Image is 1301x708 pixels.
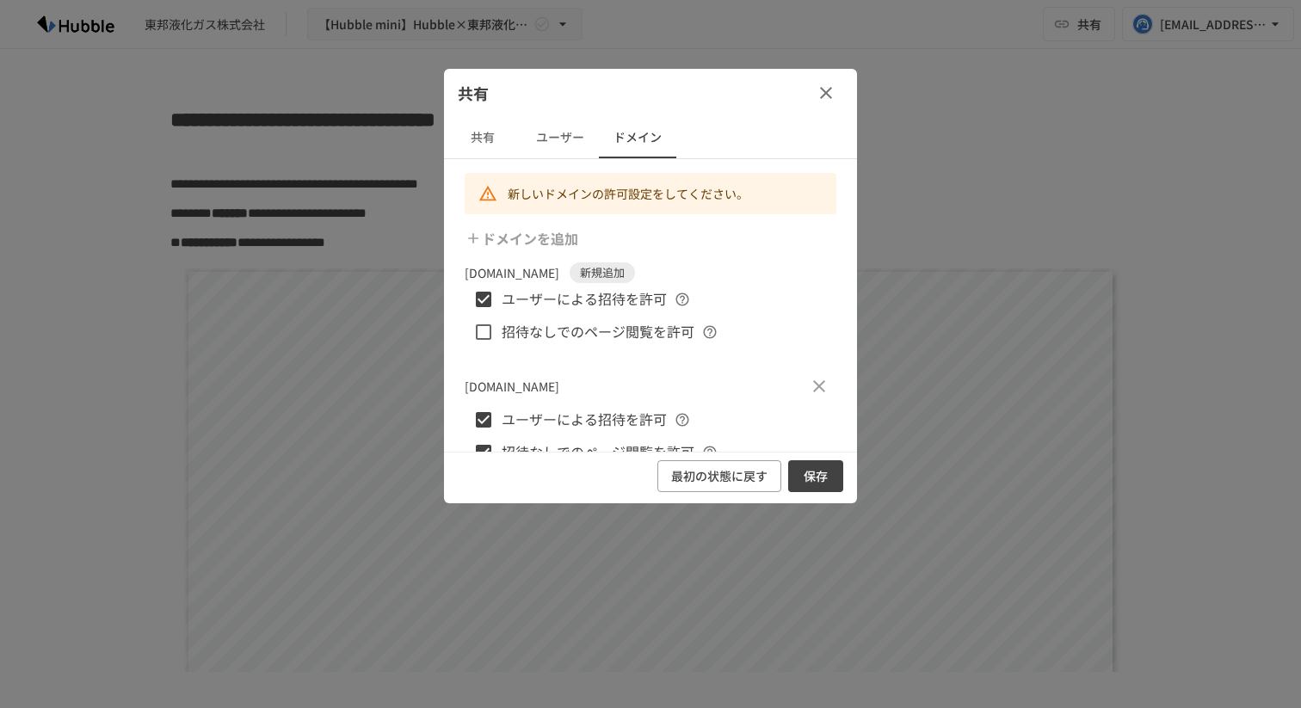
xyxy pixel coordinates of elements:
[521,117,599,158] button: ユーザー
[657,460,781,492] button: 最初の状態に戻す
[502,441,694,464] span: 招待なしでのページ閲覧を許可
[465,377,559,396] p: [DOMAIN_NAME]
[444,69,857,117] div: 共有
[502,409,667,431] span: ユーザーによる招待を許可
[788,460,843,492] button: 保存
[599,117,676,158] button: ドメイン
[570,264,635,281] span: 新規追加
[502,288,667,311] span: ユーザーによる招待を許可
[502,321,694,343] span: 招待なしでのページ閲覧を許可
[444,117,521,158] button: 共有
[508,178,749,209] div: 新しいドメインの許可設定をしてください。
[461,221,585,255] button: ドメインを追加
[465,263,559,282] p: [DOMAIN_NAME]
